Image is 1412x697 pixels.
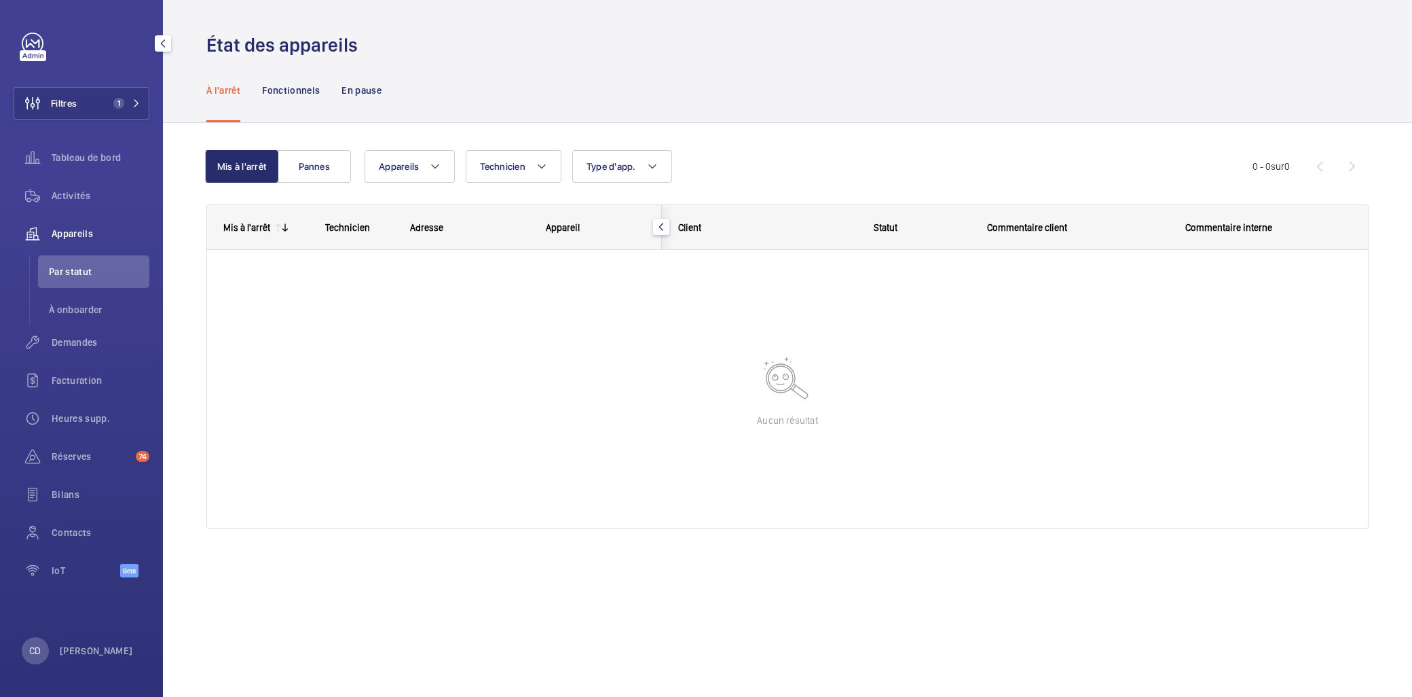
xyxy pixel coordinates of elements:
span: Commentaire interne [1185,222,1272,233]
span: IoT [52,564,120,577]
p: CD [29,644,41,658]
span: Filtres [51,96,77,110]
span: Réserves [52,450,130,463]
p: Fonctionnels [262,84,320,97]
button: Technicien [466,150,561,183]
button: Pannes [278,150,351,183]
p: En pause [341,84,382,97]
span: Client [678,222,701,233]
span: 0 - 0 0 [1252,162,1290,171]
span: 74 [136,451,149,462]
span: Beta [120,564,138,577]
button: Type d'app. [572,150,672,183]
span: Demandes [52,336,149,349]
span: 1 [113,98,124,109]
span: Bilans [52,488,149,501]
span: Type d'app. [587,161,636,172]
button: Appareils [365,150,455,183]
button: Mis à l'arrêt [205,150,278,183]
button: Filtres1 [14,87,149,120]
span: Activités [52,189,149,202]
div: Mis à l'arrêt [223,222,270,233]
span: Contacts [52,526,149,539]
span: Facturation [52,374,149,387]
div: Appareil [546,222,646,233]
span: Adresse [410,222,443,233]
span: Par statut [49,265,149,279]
span: Tableau de bord [52,151,149,164]
span: Commentaire client [987,222,1067,233]
p: À l'arrêt [206,84,240,97]
span: sur [1271,161,1284,172]
h1: État des appareils [206,33,366,58]
span: Appareils [379,161,419,172]
span: À onboarder [49,303,149,317]
span: Appareils [52,227,149,240]
span: Technicien [480,161,525,172]
span: Heures supp. [52,412,149,425]
span: Statut [874,222,897,233]
span: Technicien [325,222,370,233]
p: [PERSON_NAME] [60,644,133,658]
